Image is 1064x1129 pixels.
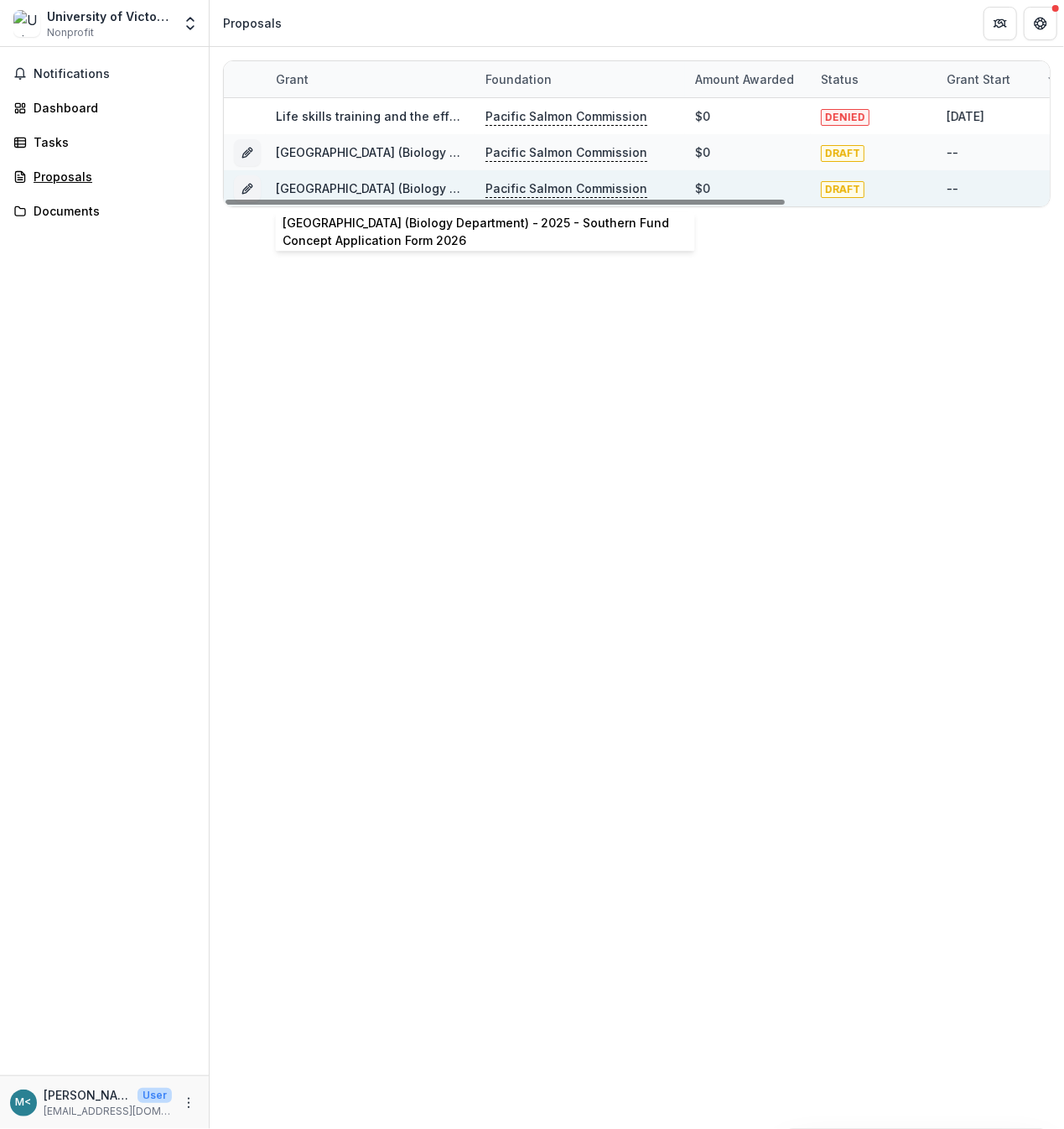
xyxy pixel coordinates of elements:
a: Proposals [7,163,202,190]
div: Proposals [223,14,282,32]
button: Open entity switcher [179,7,202,40]
div: Status [811,70,869,88]
span: Nonprofit [47,25,94,40]
div: Documents [34,202,189,220]
p: User [138,1088,172,1103]
div: Proposals [34,168,189,185]
div: $0 [695,107,710,125]
div: Grant start [937,70,1020,88]
span: DRAFT [821,145,864,162]
div: Foundation [475,70,562,88]
div: -- [947,179,958,197]
div: Foundation [475,61,685,97]
a: Dashboard [7,94,202,122]
div: Grant [266,61,475,97]
div: -- [947,143,958,161]
div: Mack Bartlett (UVic) <mbartlett@uvic.ca> [16,1097,32,1108]
a: Tasks [7,128,202,156]
button: Get Help [1024,7,1057,40]
div: University of Victoria (Biology Department) [47,8,172,25]
div: $0 [695,143,710,161]
button: More [179,1093,199,1113]
div: Status [811,61,937,97]
p: Pacific Salmon Commission [485,179,647,198]
div: Grant [266,70,319,88]
button: Grant 3db98d60-883d-4fe8-b7b8-be756d83b559 [234,139,261,166]
div: Amount awarded [685,61,811,97]
span: DRAFT [821,181,864,198]
img: University of Victoria (Biology Department) [13,10,40,37]
p: [PERSON_NAME] (UVic) <[EMAIL_ADDRESS][DOMAIN_NAME]> [44,1086,131,1104]
div: Grant start [937,61,1062,97]
p: Pacific Salmon Commission [485,143,647,162]
a: Documents [7,197,202,225]
p: [EMAIL_ADDRESS][DOMAIN_NAME] [44,1104,172,1119]
div: Dashboard [34,99,189,117]
button: Notifications [7,60,202,87]
nav: breadcrumb [216,11,288,35]
div: Amount awarded [685,70,804,88]
div: [DATE] [947,107,984,125]
span: DENIED [821,109,869,126]
div: Tasks [34,133,189,151]
svg: sorted descending [1047,73,1061,86]
a: [GEOGRAPHIC_DATA] (Biology Department) - 2025 - Southern Fund Concept Application Form 2026 [276,145,850,159]
p: Pacific Salmon Commission [485,107,647,126]
span: Notifications [34,67,195,81]
a: [GEOGRAPHIC_DATA] (Biology Department) - 2025 - Southern Fund Concept Application Form 2026 [276,181,850,195]
button: Partners [984,7,1017,40]
button: Grant 41ffcaab-4c26-4827-859b-63d4db43f706 [234,175,261,202]
div: $0 [695,179,710,197]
